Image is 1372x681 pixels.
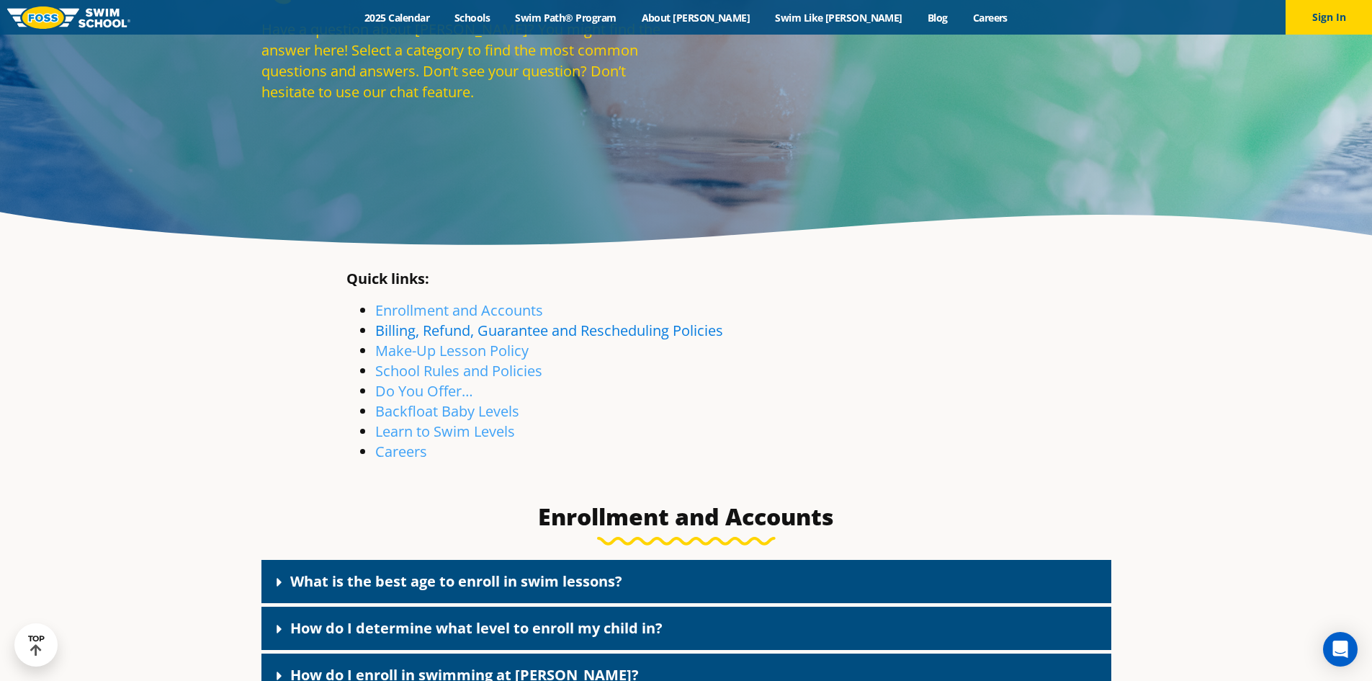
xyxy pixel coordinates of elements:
a: Enrollment and Accounts [375,301,543,320]
div: TOP [28,634,45,656]
a: Swim Like [PERSON_NAME] [763,11,915,25]
a: School Rules and Policies [375,361,542,380]
div: Open Intercom Messenger [1323,632,1358,667]
a: Do You Offer… [375,381,473,401]
a: Blog [915,11,960,25]
a: Make-Up Lesson Policy [375,341,529,360]
strong: Quick links: [346,269,429,288]
a: Swim Path® Program [503,11,629,25]
a: About [PERSON_NAME] [629,11,763,25]
div: How do I determine what level to enroll my child in? [261,607,1111,650]
a: Careers [375,442,427,461]
a: Learn to Swim Levels [375,422,515,441]
a: What is the best age to enroll in swim lessons? [290,571,622,591]
a: How do I determine what level to enroll my child in? [290,618,663,638]
a: Schools [442,11,503,25]
div: What is the best age to enroll in swim lessons? [261,560,1111,603]
a: Backfloat Baby Levels [375,401,519,421]
a: Careers [960,11,1020,25]
a: Billing, Refund, Guarantee and Rescheduling Policies [375,321,723,340]
a: 2025 Calendar [352,11,442,25]
img: FOSS Swim School Logo [7,6,130,29]
h3: Enrollment and Accounts [346,502,1026,531]
p: Have a question about [PERSON_NAME]? You might find the answer here! Select a category to find th... [261,19,679,102]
